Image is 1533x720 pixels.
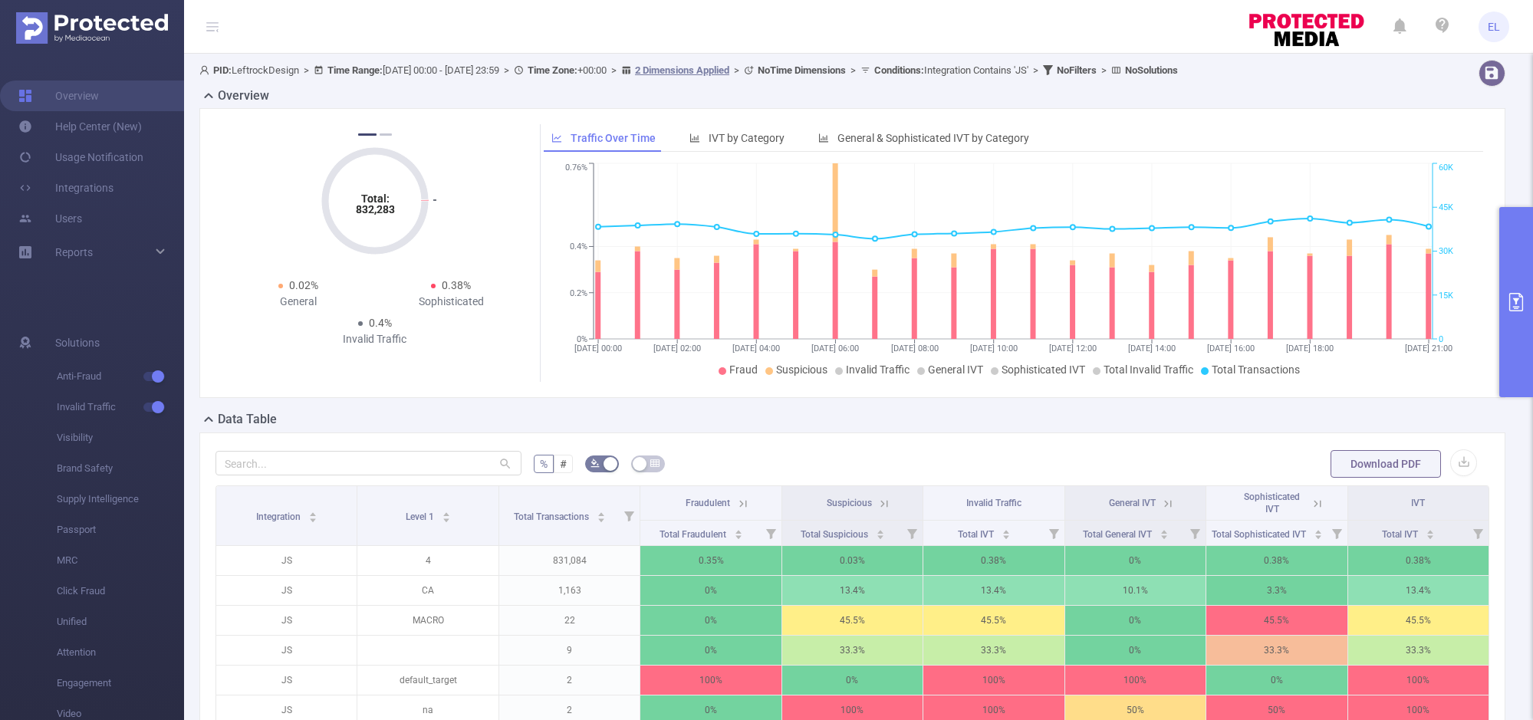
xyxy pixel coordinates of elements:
i: icon: caret-up [597,510,606,515]
i: icon: bg-colors [591,459,600,468]
a: Usage Notification [18,142,143,173]
tspan: [DATE] 04:00 [733,344,781,353]
span: IVT [1411,498,1425,508]
i: Filter menu [760,521,781,545]
button: 1 [358,133,377,136]
i: icon: caret-up [876,528,884,532]
p: 13.4% [782,576,923,605]
span: Fraud [729,363,758,376]
i: icon: caret-up [1002,528,1010,532]
span: 0.4% [369,317,392,329]
tspan: 0.76% [565,163,587,173]
img: Protected Media [16,12,168,44]
div: Sort [1002,528,1011,537]
p: 0% [782,666,923,695]
b: No Filters [1057,64,1097,76]
tspan: [DATE] 06:00 [812,344,860,353]
span: Reports [55,246,93,258]
p: 4 [357,546,498,575]
tspan: 0 [1439,334,1443,344]
h2: Data Table [218,410,277,429]
div: Sort [1314,528,1323,537]
p: 0% [640,606,781,635]
h2: Overview [218,87,269,105]
i: icon: caret-down [1426,533,1435,538]
span: Fraudulent [686,498,730,508]
u: 2 Dimensions Applied [635,64,729,76]
i: icon: caret-down [1002,533,1010,538]
p: JS [216,576,357,605]
span: Total Transactions [1212,363,1300,376]
i: icon: table [650,459,660,468]
p: 0% [1065,546,1206,575]
span: Level 1 [406,511,436,522]
span: General IVT [1109,498,1156,508]
span: Engagement [57,668,184,699]
i: icon: line-chart [551,133,562,143]
i: Filter menu [618,486,640,545]
p: 100% [640,666,781,695]
i: icon: caret-down [1160,533,1168,538]
b: PID: [213,64,232,76]
tspan: [DATE] 10:00 [970,344,1018,353]
span: Passport [57,515,184,545]
a: Users [18,203,82,234]
p: CA [357,576,498,605]
span: Anti-Fraud [57,361,184,392]
span: Total General IVT [1083,529,1154,540]
p: 100% [923,666,1064,695]
button: Download PDF [1331,450,1441,478]
tspan: 45K [1439,202,1453,212]
p: 0.38% [923,546,1064,575]
span: Visibility [57,422,184,453]
span: General & Sophisticated IVT by Category [837,132,1029,144]
span: Brand Safety [57,453,184,484]
tspan: [DATE] 08:00 [891,344,939,353]
tspan: 15K [1439,291,1453,301]
p: 0% [1065,636,1206,665]
tspan: [DATE] 14:00 [1128,344,1176,353]
p: 100% [1065,666,1206,695]
i: Filter menu [1326,521,1347,545]
p: 0.38% [1348,546,1489,575]
i: icon: caret-down [1314,533,1322,538]
p: 45.5% [782,606,923,635]
p: 33.3% [782,636,923,665]
p: 45.5% [1348,606,1489,635]
span: > [1097,64,1111,76]
span: Invalid Traffic [966,498,1021,508]
span: Suspicious [776,363,827,376]
i: icon: caret-down [597,516,606,521]
span: 0.02% [289,279,318,291]
div: Sort [308,510,317,519]
a: Integrations [18,173,113,203]
i: Filter menu [1043,521,1064,545]
b: Time Range: [327,64,383,76]
p: JS [216,546,357,575]
p: 0% [1065,606,1206,635]
span: Sophisticated IVT [1002,363,1085,376]
i: icon: caret-up [1426,528,1435,532]
a: Help Center (New) [18,111,142,142]
tspan: [DATE] 21:00 [1405,344,1452,353]
tspan: [DATE] 16:00 [1207,344,1255,353]
input: Search... [215,451,521,475]
div: Sort [1160,528,1169,537]
i: Filter menu [1184,521,1206,545]
p: 0.38% [1206,546,1347,575]
div: Sort [876,528,885,537]
b: Conditions : [874,64,924,76]
tspan: 0.2% [570,288,587,298]
p: JS [216,636,357,665]
tspan: [DATE] 18:00 [1287,344,1334,353]
span: > [499,64,514,76]
tspan: Total: [360,192,389,205]
tspan: [DATE] 00:00 [574,344,622,353]
span: General IVT [928,363,983,376]
i: icon: bar-chart [689,133,700,143]
i: icon: caret-down [734,533,742,538]
p: 831,084 [499,546,640,575]
tspan: [DATE] 12:00 [1049,344,1097,353]
a: Overview [18,81,99,111]
div: Sort [597,510,606,519]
